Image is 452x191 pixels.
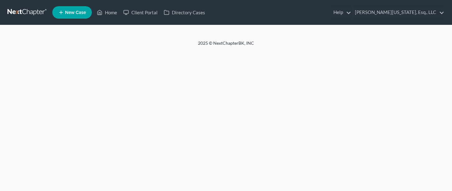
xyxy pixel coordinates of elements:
[330,7,351,18] a: Help
[49,40,403,51] div: 2025 © NextChapterBK, INC
[52,6,92,19] new-legal-case-button: New Case
[120,7,161,18] a: Client Portal
[161,7,208,18] a: Directory Cases
[94,7,120,18] a: Home
[352,7,444,18] a: [PERSON_NAME][US_STATE], Esq., LLC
